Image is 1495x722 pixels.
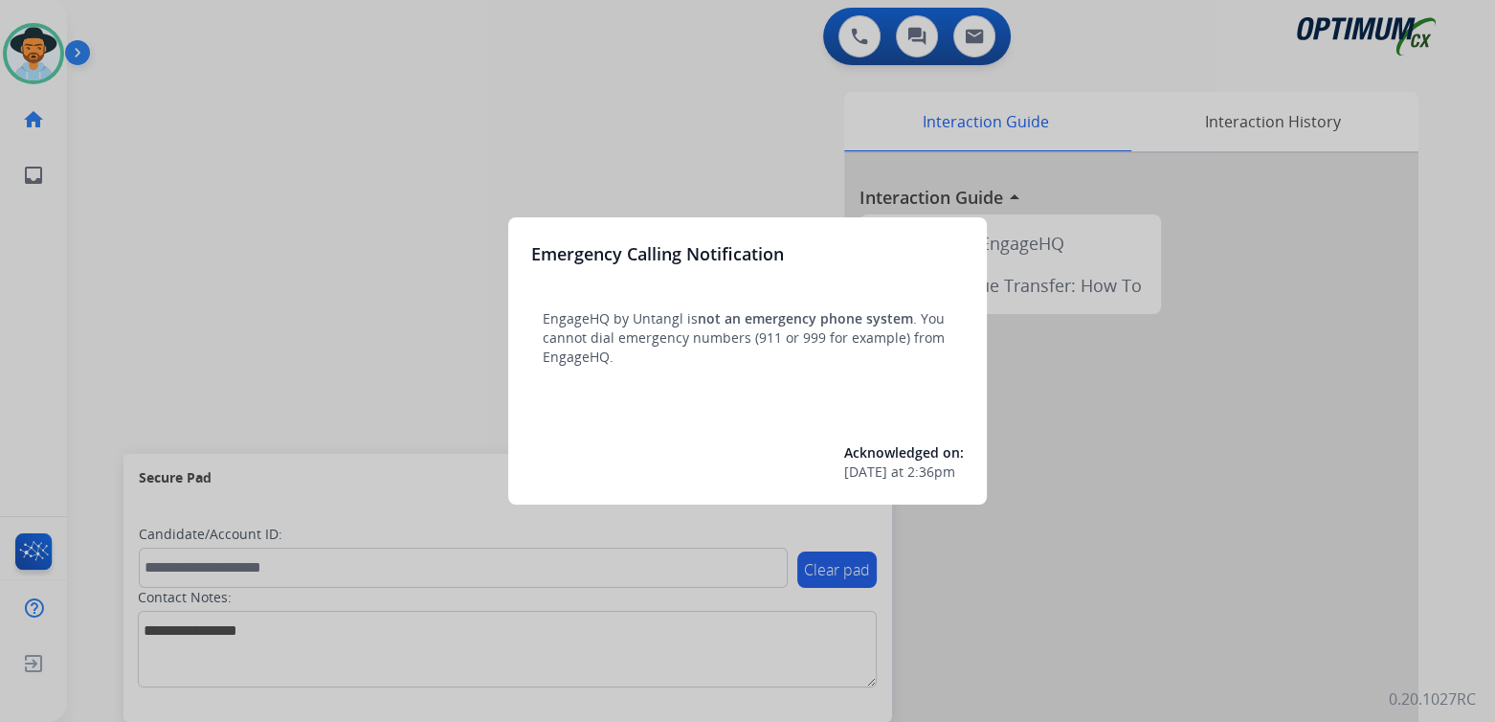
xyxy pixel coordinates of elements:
[844,463,964,482] div: at
[907,463,955,482] span: 2:36pm
[531,240,784,267] h3: Emergency Calling Notification
[1389,688,1476,711] p: 0.20.1027RC
[844,463,887,482] span: [DATE]
[698,309,913,327] span: not an emergency phone system
[543,309,952,367] p: EngageHQ by Untangl is . You cannot dial emergency numbers (911 or 999 for example) from EngageHQ.
[844,443,964,462] span: Acknowledged on:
